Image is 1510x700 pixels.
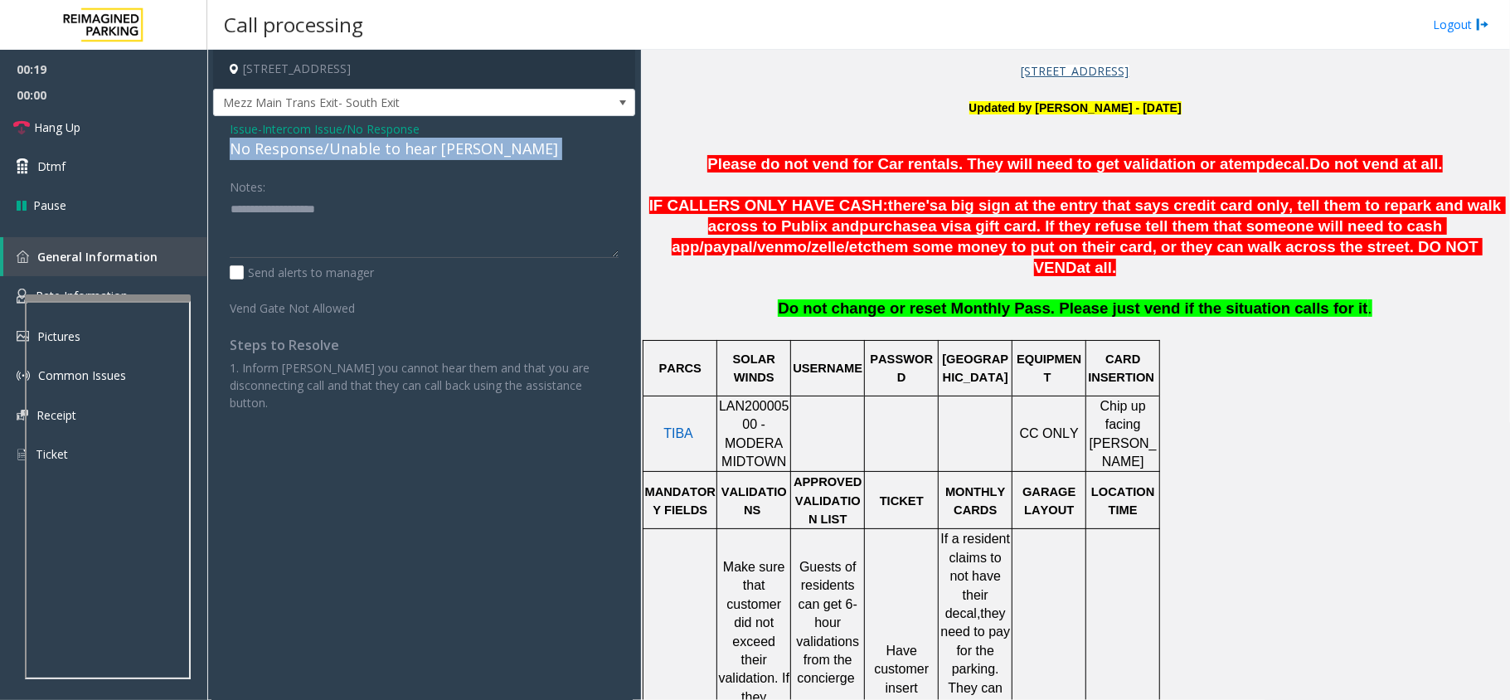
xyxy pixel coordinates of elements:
span: PASSWORD [870,352,933,384]
img: 'icon' [17,250,29,263]
span: General Information [37,249,158,265]
span: at all. [1077,259,1117,276]
span: VALIDATIONS [721,485,787,517]
span: [STREET_ADDRESS] [1022,63,1129,79]
span: Mezz Main Trans Exit- South Exit [214,90,551,116]
span: them some money to put on their card, or they can walk across the street. DO NOT VEND [872,238,1483,276]
span: TICKET [880,494,924,508]
span: venmo [757,238,807,256]
span: a visa gift card. If they refuse tell them that someone will need to cash app/ [672,217,1446,255]
span: MANDATORY FIELDS [645,485,716,517]
span: zelle [811,238,844,256]
span: IF CALLERS ONLY HAVE CASH: [649,197,888,214]
img: logout [1476,16,1489,33]
img: 'icon' [17,331,29,342]
span: , [977,606,980,620]
label: Notes: [230,173,265,196]
span: APPROVED VALIDATION LIST [794,475,865,526]
a: TIBA [663,427,693,440]
span: MODERA MIDTOWN [877,7,1274,51]
h4: Steps to Resolve [230,338,619,353]
span: LAN20000500 - MODERA MIDTOWN [719,399,789,469]
span: a big sign at the entry that says credit card only, tell them to repark and walk across to Publix... [708,197,1506,235]
label: Vend Gate Not Allowed [226,294,391,317]
span: If a resident claims to not have their decal [941,532,1014,620]
span: etc [849,238,872,256]
span: Rate Information [36,288,128,304]
span: USERNAME [793,362,862,375]
span: Pause [33,197,66,214]
span: - [258,121,420,137]
img: 'icon' [17,289,27,304]
span: there's [888,197,938,214]
span: SOLAR WINDS [733,352,779,384]
a: General Information [3,237,207,276]
span: CARD INSERTION [1088,352,1154,384]
span: GARAGE LAYOUT [1022,485,1079,517]
img: 'icon' [17,369,30,382]
span: / [753,238,757,255]
span: Guests of residents can get 6-hour validations from the concierge [797,560,863,685]
span: purchase [859,217,928,235]
div: No Response/Unable to hear [PERSON_NAME] [230,138,619,160]
span: Do not vend at all. [1309,155,1443,173]
span: Intercom Issue/No Response [262,120,420,138]
label: Send alerts to manager [230,264,374,281]
span: / [845,238,849,255]
span: Please do not vend for Car rentals. They will need to get validation or a [707,155,1228,173]
span: Hang Up [34,119,80,136]
p: 1. Inform [PERSON_NAME] you cannot hear them and that you are disconnecting call and that they ca... [230,359,619,411]
span: TIBA [663,426,693,440]
font: U [969,100,978,115]
span: temp [1229,155,1266,173]
span: CC ONLY [1020,426,1079,440]
a: Logout [1433,16,1489,33]
span: decal. [1265,155,1309,173]
h3: Call processing [216,4,371,45]
span: Dtmf [37,158,66,175]
span: Chip up facing [PERSON_NAME] [1090,399,1157,469]
span: LOCATION TIME [1091,485,1158,517]
span: Issue [230,120,258,138]
span: EQUIPMENT [1017,352,1081,384]
span: MONTHLY CARDS [945,485,1009,517]
img: 'icon' [17,410,28,420]
span: paypal [704,238,753,256]
span: [GEOGRAPHIC_DATA] [942,352,1008,384]
span: PARCS [659,362,702,375]
span: Do not change or reset Monthly Pass. Please just vend if the situation calls for it [778,299,1367,317]
a: [STREET_ADDRESS] [1022,65,1129,78]
font: pdated by [PERSON_NAME] - [DATE] [969,101,1182,114]
h4: [STREET_ADDRESS] [213,50,635,89]
img: 'icon' [17,447,27,462]
span: / [807,238,811,255]
span: . [1368,299,1372,317]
